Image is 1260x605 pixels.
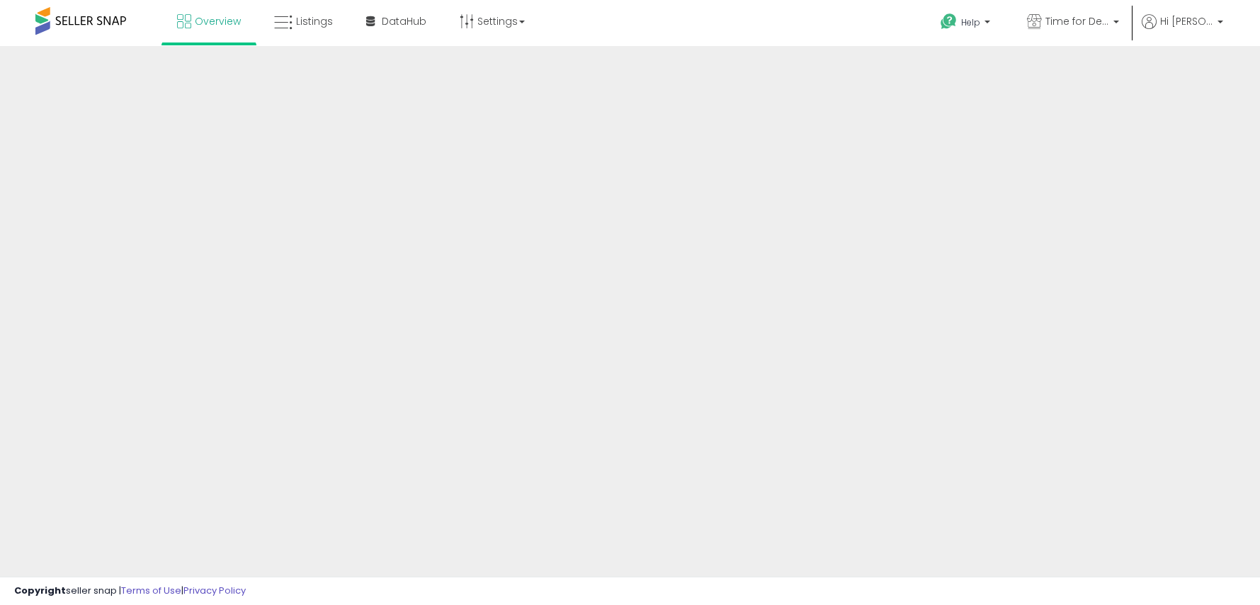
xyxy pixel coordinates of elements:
a: Hi [PERSON_NAME] [1142,14,1223,46]
i: Get Help [940,13,958,30]
span: Time for Deals [1045,14,1109,28]
a: Privacy Policy [183,584,246,597]
a: Terms of Use [121,584,181,597]
div: seller snap | | [14,584,246,598]
a: Help [929,2,1004,46]
span: Hi [PERSON_NAME] [1160,14,1213,28]
span: Overview [195,14,241,28]
span: Help [961,16,980,28]
span: Listings [296,14,333,28]
span: DataHub [382,14,426,28]
strong: Copyright [14,584,66,597]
